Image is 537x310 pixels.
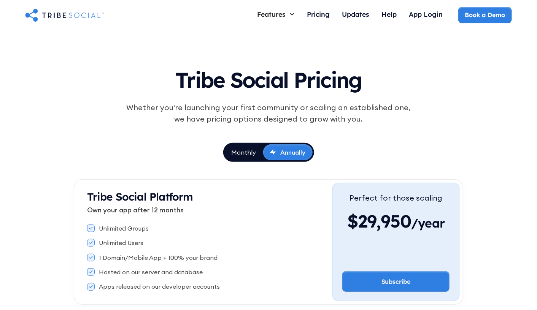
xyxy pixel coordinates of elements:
[251,7,301,21] div: Features
[301,7,336,23] a: Pricing
[458,7,512,23] a: Book a Demo
[281,148,306,157] div: Annually
[257,10,286,18] div: Features
[347,210,445,232] div: $29,950
[342,271,450,292] a: Subscribe
[99,224,149,232] div: Unlimited Groups
[342,10,370,18] div: Updates
[122,102,415,125] div: Whether you're launching your first community or scaling an established one, we have pricing opti...
[99,239,144,247] div: Unlimited Users
[336,7,376,23] a: Updates
[376,7,403,23] a: Help
[99,268,203,276] div: Hosted on our server and database
[87,205,332,215] p: Own your app after 12 months
[99,253,218,262] div: 1 Domain/Mobile App + 100% your brand
[411,215,445,234] span: /year
[403,7,449,23] a: App Login
[307,10,330,18] div: Pricing
[87,190,193,203] strong: Tribe Social Platform
[382,10,397,18] div: Help
[347,192,445,204] div: Perfect for those scaling
[92,61,445,96] h1: Tribe Social Pricing
[232,148,256,157] div: Monthly
[25,7,104,22] a: home
[409,10,443,18] div: App Login
[99,282,220,291] div: Apps released on our developer accounts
